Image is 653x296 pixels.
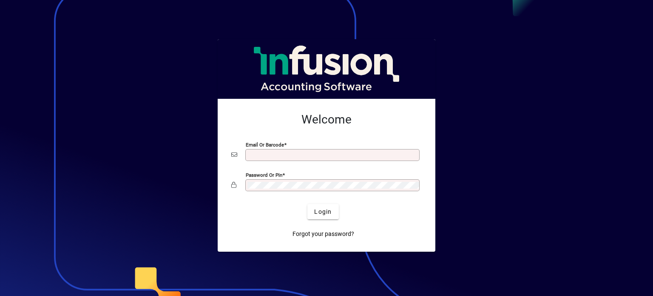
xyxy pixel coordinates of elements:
[246,172,282,178] mat-label: Password or Pin
[246,142,284,148] mat-label: Email or Barcode
[292,230,354,239] span: Forgot your password?
[307,204,338,219] button: Login
[314,207,332,216] span: Login
[289,226,358,241] a: Forgot your password?
[231,112,422,127] h2: Welcome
